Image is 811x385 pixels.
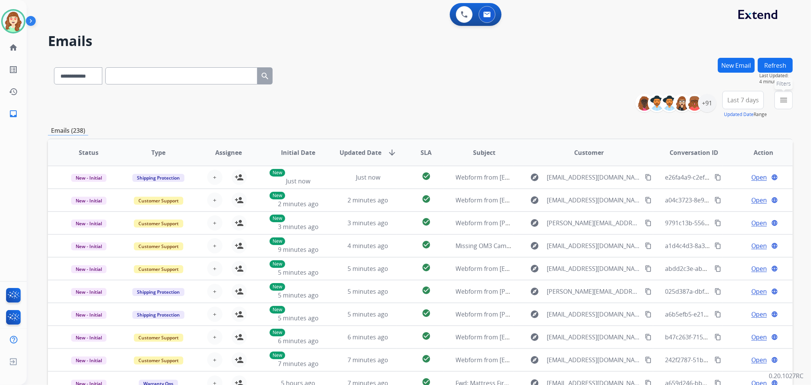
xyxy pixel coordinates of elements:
[530,196,539,205] mat-icon: explore
[213,264,216,273] span: +
[213,218,216,228] span: +
[774,91,793,109] button: Filters
[771,174,778,181] mat-icon: language
[421,148,432,157] span: SLA
[547,287,640,296] span: [PERSON_NAME][EMAIL_ADDRESS][DOMAIN_NAME]
[281,148,315,157] span: Initial Date
[771,334,778,340] mat-icon: language
[286,177,310,185] span: Just now
[547,218,640,228] span: [PERSON_NAME][EMAIL_ADDRESS][PERSON_NAME][DOMAIN_NAME]
[547,196,640,205] span: [EMAIL_ADDRESS][DOMAIN_NAME]
[645,334,652,340] mat-icon: content_copy
[278,291,319,299] span: 5 minutes ago
[71,311,106,319] span: New - Initial
[235,310,244,319] mat-icon: person_add
[71,265,106,273] span: New - Initial
[71,197,106,205] span: New - Initial
[132,174,184,182] span: Shipping Protection
[235,332,244,342] mat-icon: person_add
[213,241,216,250] span: +
[270,215,285,222] p: New
[260,72,270,81] mat-icon: search
[71,334,106,342] span: New - Initial
[645,220,652,226] mat-icon: content_copy
[235,287,244,296] mat-icon: person_add
[771,356,778,363] mat-icon: language
[71,356,106,364] span: New - Initial
[71,288,106,296] span: New - Initial
[714,288,721,295] mat-icon: content_copy
[79,148,98,157] span: Status
[71,220,106,228] span: New - Initial
[348,264,388,273] span: 5 minutes ago
[270,329,285,336] p: New
[9,109,18,118] mat-icon: inbox
[645,174,652,181] mat-icon: content_copy
[456,264,628,273] span: Webform from [EMAIL_ADDRESS][DOMAIN_NAME] on [DATE]
[422,240,431,249] mat-icon: check_circle
[235,173,244,182] mat-icon: person_add
[215,148,242,157] span: Assignee
[751,264,767,273] span: Open
[422,194,431,204] mat-icon: check_circle
[235,196,244,205] mat-icon: person_add
[213,196,216,205] span: +
[547,241,640,250] span: [EMAIL_ADDRESS][DOMAIN_NAME]
[278,314,319,322] span: 5 minutes ago
[235,241,244,250] mat-icon: person_add
[530,264,539,273] mat-icon: explore
[278,200,319,208] span: 2 minutes ago
[348,310,388,318] span: 5 minutes ago
[270,192,285,199] p: New
[207,215,222,231] button: +
[714,311,721,318] mat-icon: content_copy
[134,265,183,273] span: Customer Support
[714,197,721,204] mat-icon: content_copy
[213,355,216,364] span: +
[665,173,777,181] span: e26fa4a9-c2ef-4957-acf6-bcbd6c5c4482
[530,310,539,319] mat-icon: explore
[547,173,640,182] span: [EMAIL_ADDRESS][DOMAIN_NAME]
[645,311,652,318] mat-icon: content_copy
[213,310,216,319] span: +
[530,173,539,182] mat-icon: explore
[348,242,388,250] span: 4 minutes ago
[771,197,778,204] mat-icon: language
[759,73,793,79] span: Last Updated:
[213,332,216,342] span: +
[207,307,222,322] button: +
[714,242,721,249] mat-icon: content_copy
[278,268,319,277] span: 5 minutes ago
[751,218,767,228] span: Open
[278,360,319,368] span: 7 minutes ago
[207,284,222,299] button: +
[134,220,183,228] span: Customer Support
[473,148,495,157] span: Subject
[270,237,285,245] p: New
[714,174,721,181] mat-icon: content_copy
[456,173,628,181] span: Webform from [EMAIL_ADDRESS][DOMAIN_NAME] on [DATE]
[645,356,652,363] mat-icon: content_copy
[771,242,778,249] mat-icon: language
[235,355,244,364] mat-icon: person_add
[348,287,388,296] span: 5 minutes ago
[714,220,721,226] mat-icon: content_copy
[9,43,18,52] mat-icon: home
[348,219,388,227] span: 3 minutes ago
[574,148,604,157] span: Customer
[771,265,778,272] mat-icon: language
[235,218,244,228] mat-icon: person_add
[132,311,184,319] span: Shipping Protection
[723,139,793,166] th: Action
[270,283,285,291] p: New
[771,311,778,318] mat-icon: language
[751,241,767,250] span: Open
[456,310,675,318] span: Webform from [PERSON_NAME][EMAIL_ADDRESS][DOMAIN_NAME] on [DATE]
[530,355,539,364] mat-icon: explore
[530,241,539,250] mat-icon: explore
[718,58,755,73] button: New Email
[456,219,722,227] span: Webform from [PERSON_NAME][EMAIL_ADDRESS][PERSON_NAME][DOMAIN_NAME] on [DATE]
[207,261,222,276] button: +
[530,287,539,296] mat-icon: explore
[751,355,767,364] span: Open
